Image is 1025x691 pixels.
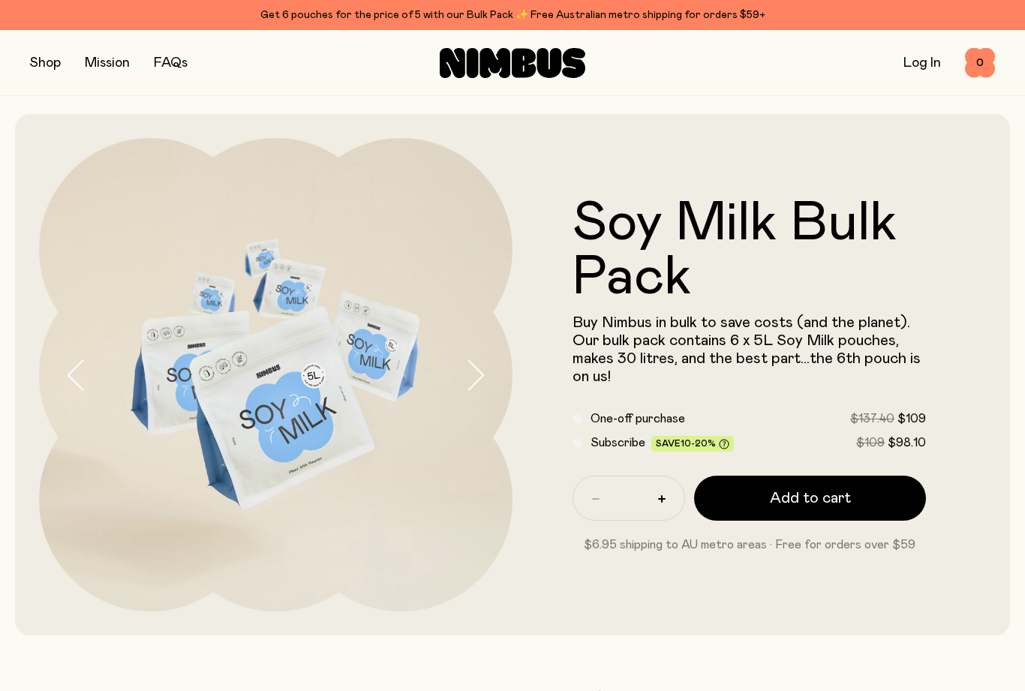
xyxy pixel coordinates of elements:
[850,413,894,425] span: $137.40
[694,476,926,521] button: Add to cart
[591,413,685,425] span: One-off purchase
[770,488,851,509] span: Add to cart
[85,56,130,70] a: Mission
[30,6,995,24] div: Get 6 pouches for the price of 5 with our Bulk Pack ✨ Free Australian metro shipping for orders $59+
[573,536,926,554] p: $6.95 shipping to AU metro areas · Free for orders over $59
[573,197,926,305] h1: Soy Milk Bulk Pack
[573,315,921,384] span: Buy Nimbus in bulk to save costs (and the planet). Our bulk pack contains 6 x 5L Soy Milk pouches...
[154,56,188,70] a: FAQs
[888,437,926,449] span: $98.10
[965,48,995,78] button: 0
[897,413,926,425] span: $109
[903,56,941,70] a: Log In
[656,439,729,450] span: Save
[681,439,716,448] span: 10-20%
[591,437,645,449] span: Subscribe
[856,437,885,449] span: $109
